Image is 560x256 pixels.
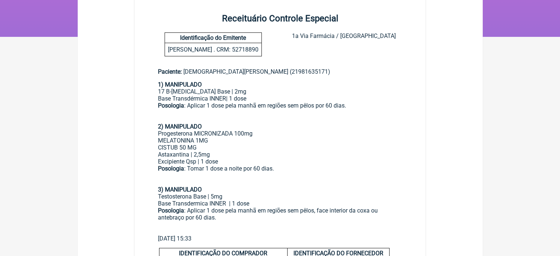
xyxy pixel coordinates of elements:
[158,193,402,200] div: Testosterona Base | 5mg
[158,200,402,207] div: Base Transdermica INNER | 1 dose
[158,158,402,165] div: Excipiente Qsp | 1 dose
[158,130,402,158] div: Progesterona MICRONIZADA 100mg MELATONINA 1MG CISTUB 50 MG Astaxantina | 2,5mg
[158,68,402,75] div: [DEMOGRAPHIC_DATA][PERSON_NAME] (21981635171)
[158,102,184,109] strong: Posologia
[158,68,182,75] span: Paciente:
[158,81,202,88] strong: 1) MANIPULADO
[158,102,402,123] div: : Aplicar 1 dose pela manhã em regiões sem pêlos por 60 dias.
[134,13,426,24] h2: Receituário Controle Especial
[158,95,402,102] div: Base Transdérmica INNER| 1 dose
[158,186,202,193] strong: 3) MANIPULADO
[165,33,261,43] h4: Identificação do Emitente
[292,32,395,56] div: 1a Via Farmácia / [GEOGRAPHIC_DATA]
[158,207,184,214] strong: Posologia
[158,165,402,186] div: : Tomar 1 dose a noite por 60 dias.
[165,43,261,56] p: [PERSON_NAME] . CRM: 52718890
[158,165,184,172] strong: Posologia
[158,123,202,130] strong: 2) MANIPULADO
[158,207,402,235] div: : Aplicar 1 dose pela manhã em regiões sem pêlos, face interior da coxa ou antebraço por 60 dias.
[158,88,402,95] div: 17 B-[MEDICAL_DATA] Base | 2mg
[158,235,402,242] div: [DATE] 15:33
